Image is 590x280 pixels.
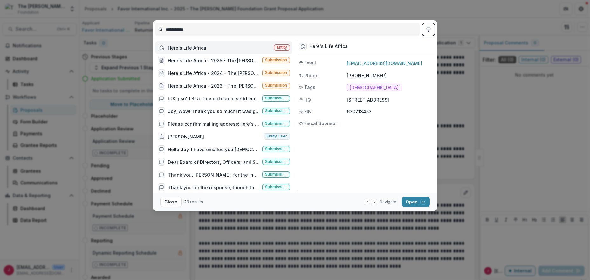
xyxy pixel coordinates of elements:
[168,133,204,140] div: [PERSON_NAME]
[265,147,287,151] span: Submission comment
[304,97,311,103] span: HQ
[265,58,287,62] span: Submission
[168,108,260,115] div: Joy, Wow! Thank you so much! It was great to begin a partnership with the Bollick Foundation in e...
[265,96,287,100] span: Submission comment
[347,61,422,66] a: [EMAIL_ADDRESS][DOMAIN_NAME]
[350,85,399,90] span: [DEMOGRAPHIC_DATA]
[347,72,434,79] p: [PHONE_NUMBER]
[304,120,337,127] span: Fiscal Sponsor
[347,97,434,103] p: [STREET_ADDRESS]
[168,57,260,64] div: Here's Life Africa - 2025 - The [PERSON_NAME] Foundation Grant Proposal Application
[304,72,319,79] span: Phone
[304,84,315,90] span: Tags
[304,59,316,66] span: Email
[380,199,396,205] span: Navigate
[168,95,260,102] div: LO: Ipsu'd Sita ConsecTe ad e sedd eiusmodt in utlabor etdo magn aliquaenimad minimve qui nostrud...
[304,108,312,115] span: EIN
[265,109,287,113] span: Submission comment
[168,171,260,178] div: Thank you, [PERSON_NAME], for the insight. Although the Diocese may look financially strong on pa...
[265,159,287,164] span: Submission comment
[168,184,260,191] div: Thank you for the response, though the [DEMOGRAPHIC_DATA] which started the organization is value...
[265,70,287,75] span: Submission
[422,23,435,36] button: toggle filters
[168,70,260,77] div: Here's Life Africa - 2024 - The [PERSON_NAME] Foundation Grant Proposal Application
[168,44,206,51] div: Here's Life Africa
[265,185,287,189] span: Submission comment
[265,121,287,126] span: Submission comment
[265,83,287,88] span: Submission
[160,197,182,207] button: Close
[309,44,348,49] div: Here's Life Africa
[277,45,287,50] span: Entity
[168,83,260,89] div: Here's Life Africa - 2023 - The [PERSON_NAME] Foundation Grant Proposal Application
[265,172,287,177] span: Submission comment
[168,146,260,153] div: Hello Joy, I have emailed you [DEMOGRAPHIC_DATA]'s financials in US dollars as I did not see a pl...
[168,159,260,165] div: Dear Board of Directors, Officers, and Staff,We respectfully ask you to consider INSPEARNATIONS f...
[190,199,203,204] span: results
[347,108,434,115] p: 630713453
[168,121,260,127] div: Please confirm mailing address:Here's Life AfricaAndy Blakeslee2001 [STREET_ADDRESS] #[GEOGRAPHIC...
[402,197,430,207] button: Open
[184,199,189,204] span: 29
[267,134,287,138] span: Entity user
